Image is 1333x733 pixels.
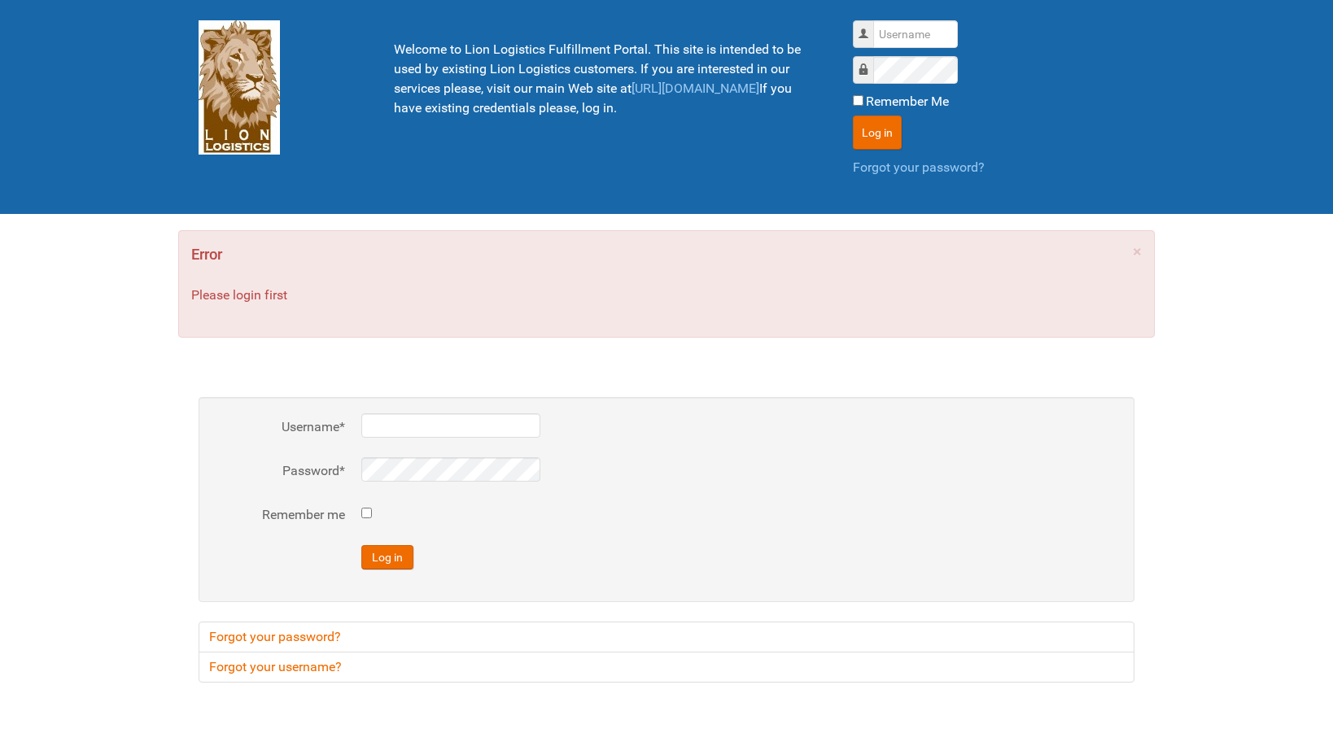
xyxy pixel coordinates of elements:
h4: Error [191,243,1142,266]
label: Remember me [215,505,345,525]
p: Welcome to Lion Logistics Fulfillment Portal. This site is intended to be used by existing Lion L... [394,40,812,118]
label: Remember Me [866,92,949,111]
input: Username [873,20,958,48]
label: Username [215,417,345,437]
a: Lion Logistics [199,79,280,94]
button: Log in [853,116,902,150]
a: [URL][DOMAIN_NAME] [632,81,759,96]
a: Forgot your username? [199,652,1134,683]
img: Lion Logistics [199,20,280,155]
a: Forgot your password? [853,159,985,175]
label: Password [869,61,870,62]
label: Username [869,25,870,26]
a: × [1133,243,1142,260]
p: Please login first [191,286,1142,305]
a: Forgot your password? [199,622,1134,652]
button: Log in [361,545,413,569]
label: Password [215,461,345,481]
